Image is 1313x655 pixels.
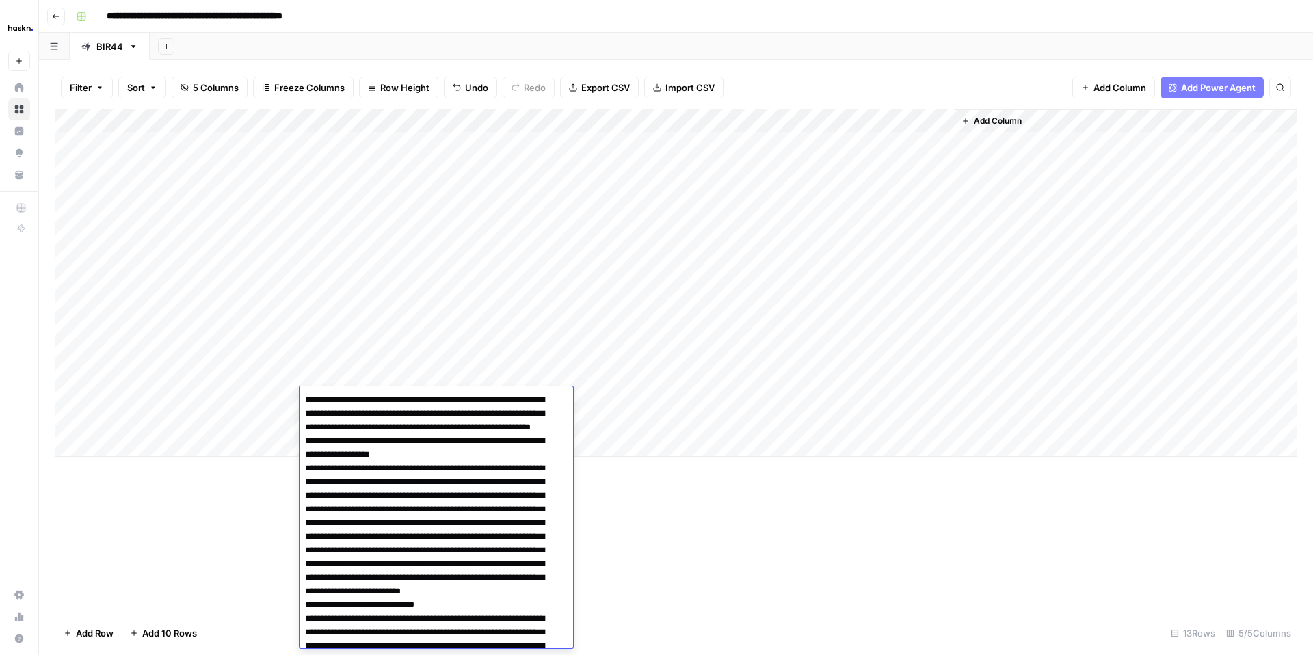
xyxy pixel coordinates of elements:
[1165,622,1221,644] div: 13 Rows
[444,77,497,98] button: Undo
[956,112,1027,130] button: Add Column
[8,98,30,120] a: Browse
[359,77,438,98] button: Row Height
[524,81,546,94] span: Redo
[8,164,30,186] a: Your Data
[142,626,197,640] span: Add 10 Rows
[8,11,30,45] button: Workspace: Haskn
[8,142,30,164] a: Opportunities
[465,81,488,94] span: Undo
[127,81,145,94] span: Sort
[253,77,354,98] button: Freeze Columns
[8,120,30,142] a: Insights
[118,77,166,98] button: Sort
[55,622,122,644] button: Add Row
[8,77,30,98] a: Home
[560,77,639,98] button: Export CSV
[1093,81,1146,94] span: Add Column
[172,77,248,98] button: 5 Columns
[974,115,1022,127] span: Add Column
[380,81,429,94] span: Row Height
[1072,77,1155,98] button: Add Column
[96,40,123,53] div: BIR44
[70,33,150,60] a: BIR44
[581,81,630,94] span: Export CSV
[61,77,113,98] button: Filter
[274,81,345,94] span: Freeze Columns
[122,622,205,644] button: Add 10 Rows
[193,81,239,94] span: 5 Columns
[665,81,715,94] span: Import CSV
[8,16,33,40] img: Haskn Logo
[8,628,30,650] button: Help + Support
[8,606,30,628] a: Usage
[76,626,114,640] span: Add Row
[503,77,555,98] button: Redo
[8,584,30,606] a: Settings
[644,77,724,98] button: Import CSV
[70,81,92,94] span: Filter
[1221,622,1297,644] div: 5/5 Columns
[1161,77,1264,98] button: Add Power Agent
[1181,81,1256,94] span: Add Power Agent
